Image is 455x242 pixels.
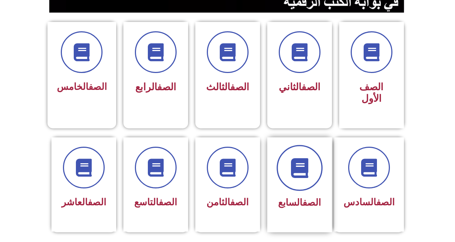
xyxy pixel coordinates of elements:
span: الصف الأول [359,81,383,104]
a: الصف [301,81,320,93]
span: الثاني [279,81,320,93]
span: السابع [278,197,321,208]
a: الصف [88,197,106,207]
a: الصف [376,197,395,207]
span: التاسع [134,197,177,207]
a: الصف [88,81,107,92]
span: الثالث [206,81,249,93]
a: الصف [230,81,249,93]
a: الصف [230,197,249,207]
span: الثامن [206,197,249,207]
span: العاشر [62,197,106,207]
span: الخامس [57,81,107,92]
a: الصف [302,197,321,208]
span: السادس [343,197,395,207]
a: الصف [159,197,177,207]
span: الرابع [135,81,176,93]
a: الصف [157,81,176,93]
